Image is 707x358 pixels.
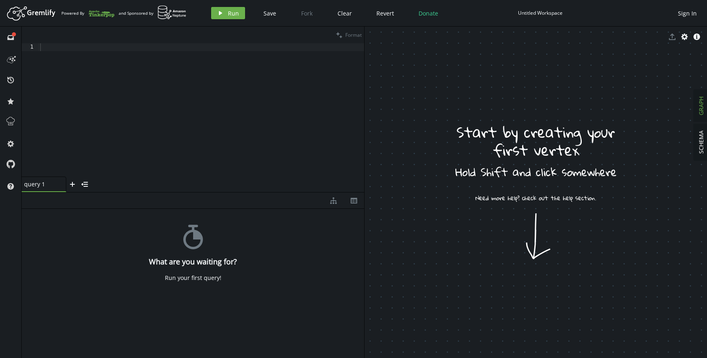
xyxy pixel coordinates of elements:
[211,7,245,19] button: Run
[22,43,39,51] div: 1
[61,6,115,20] div: Powered By
[331,7,358,19] button: Clear
[333,27,364,43] button: Format
[412,7,444,19] button: Donate
[301,9,313,17] span: Fork
[518,10,563,16] div: Untitled Workspace
[376,9,394,17] span: Revert
[697,131,705,154] span: SCHEMA
[257,7,282,19] button: Save
[263,9,276,17] span: Save
[228,9,239,17] span: Run
[24,180,57,188] span: query 1
[678,9,697,17] span: Sign In
[158,5,187,20] img: AWS Neptune
[338,9,352,17] span: Clear
[345,31,362,38] span: Format
[295,7,319,19] button: Fork
[149,257,237,266] h4: What are you waiting for?
[674,7,701,19] button: Sign In
[370,7,400,19] button: Revert
[697,96,705,115] span: GRAPH
[419,9,438,17] span: Donate
[165,274,221,282] div: Run your first query!
[119,5,187,21] div: and Sponsored by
